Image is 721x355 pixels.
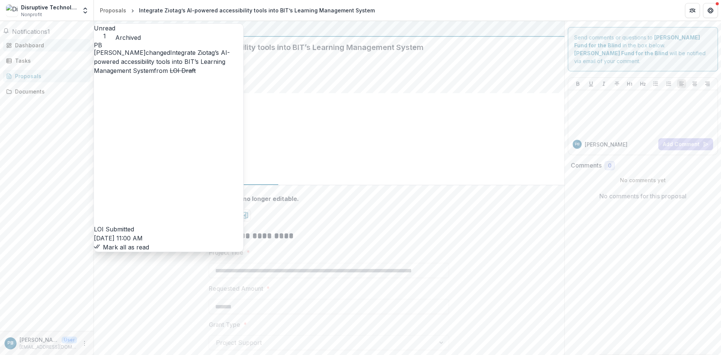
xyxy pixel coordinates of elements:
[6,5,18,17] img: Disruptive Technologists, Inc
[3,85,91,98] a: Documents
[15,41,84,49] div: Dashboard
[209,320,240,329] p: Grant Type
[94,243,149,252] button: Mark all as read
[599,79,608,88] button: Italicize
[62,337,77,343] p: User
[574,50,668,56] strong: [PERSON_NAME] Fund for the Blind
[97,5,378,16] nav: breadcrumb
[15,72,84,80] div: Proposals
[703,79,712,88] button: Align Right
[20,336,59,344] p: [PERSON_NAME]
[209,248,243,257] p: Project Title
[677,79,686,88] button: Align Left
[97,5,129,16] a: Proposals
[685,3,700,18] button: Partners
[47,28,50,35] span: 1
[703,3,718,18] button: Get Help
[100,43,546,52] h2: Integrate Ziotag’s AI-powered accessibility tools into BIT’s Learning Management System
[599,192,686,201] p: No comments for this proposal
[638,79,647,88] button: Heading 2
[3,70,91,82] a: Proposals
[658,138,713,150] button: Add Comment
[94,49,146,56] span: [PERSON_NAME]
[585,140,627,148] p: [PERSON_NAME]
[3,39,91,51] a: Dashboard
[80,339,89,348] button: More
[20,344,77,350] p: [EMAIL_ADDRESS][DOMAIN_NAME]
[94,234,243,243] p: [DATE] 11:00 AM
[115,33,141,42] button: Archived
[587,79,596,88] button: Underline
[608,163,611,169] span: 0
[3,54,91,67] a: Tasks
[21,11,42,18] span: Nonprofit
[625,79,634,88] button: Heading 1
[3,27,50,36] button: Notifications1
[15,57,84,65] div: Tasks
[94,42,243,48] div: Patrick Baumann
[94,225,134,233] span: LOI Submitted
[573,79,582,88] button: Bold
[94,33,115,40] span: 1
[100,6,126,14] div: Proposals
[239,209,251,221] button: download-proposal
[571,176,715,184] p: No comments yet
[94,24,115,40] button: Unread
[100,24,558,33] div: [PERSON_NAME] Fund for the Blind
[94,49,230,74] a: Integrate Ziotag’s AI-powered accessibility tools into BIT’s Learning Management System
[209,284,263,293] p: Requested Amount
[15,88,84,95] div: Documents
[170,67,196,74] s: LOI Draft
[664,79,673,88] button: Ordered List
[209,194,446,203] div: Proposal is no longer editable.
[94,48,243,234] p: changed from
[12,28,47,35] span: Notifications
[651,79,660,88] button: Bullet List
[80,3,91,18] button: Open entity switcher
[575,142,579,146] div: Patrick Baumann
[8,341,14,346] div: Patrick Baumann
[571,162,602,169] h2: Comments
[139,6,375,14] div: Integrate Ziotag’s AI-powered accessibility tools into BIT’s Learning Management System
[21,3,77,11] div: Disruptive Technologists, Inc
[612,79,621,88] button: Strike
[690,79,699,88] button: Align Center
[568,27,718,71] div: Send comments or questions to in the box below. will be notified via email of your comment.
